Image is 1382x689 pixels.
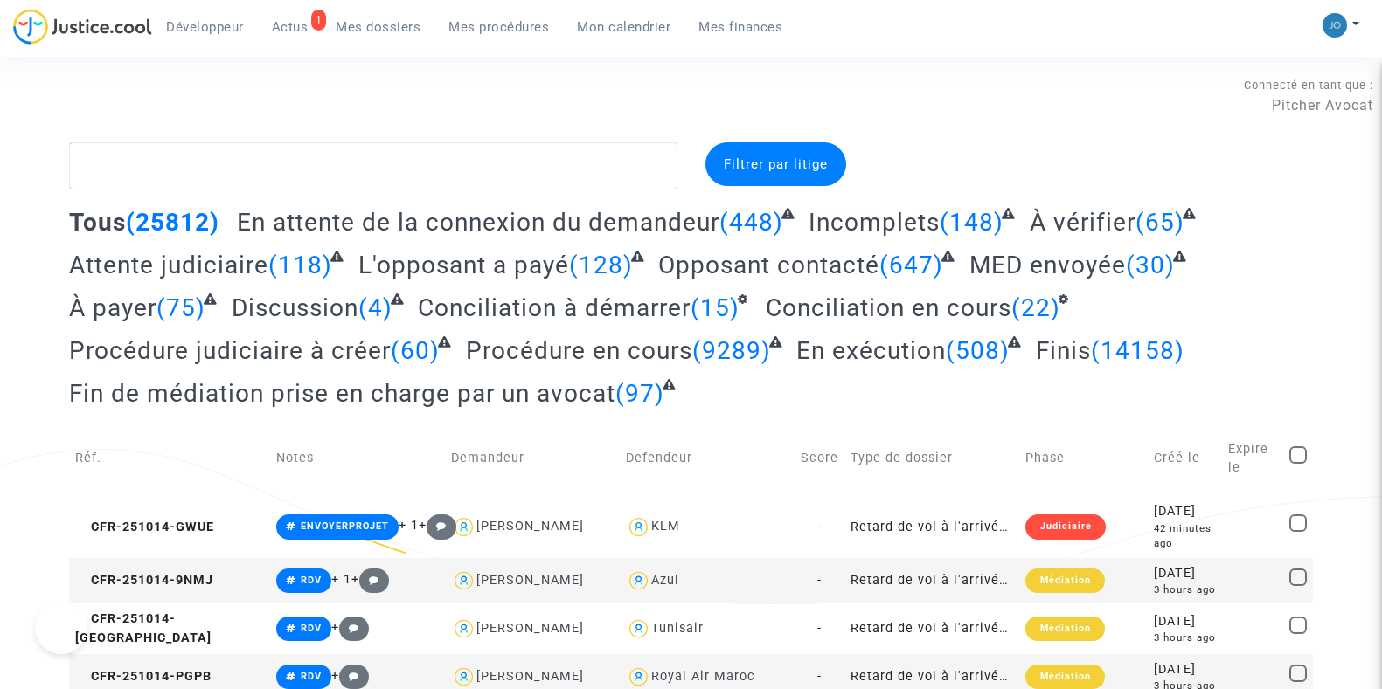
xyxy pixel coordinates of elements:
div: [PERSON_NAME] [476,519,584,534]
span: (75) [156,293,205,322]
span: - [817,520,822,534]
span: Procédure en cours [466,336,692,365]
span: (448) [719,208,783,237]
img: icon-user.svg [626,617,651,642]
a: Mon calendrier [563,14,684,40]
div: [DATE] [1154,660,1216,679]
td: Demandeur [445,421,620,496]
span: Fin de médiation prise en charge par un avocat [69,379,615,408]
span: En exécution [796,336,946,365]
span: Opposant contacté [658,251,879,279]
div: 42 minutes ago [1154,521,1216,552]
span: Mes procédures [448,19,549,35]
span: (508) [946,336,1010,365]
img: icon-user.svg [451,617,476,642]
span: Développeur [166,19,244,35]
span: Discussion [232,293,358,322]
a: Mes procédures [434,14,563,40]
span: (22) [1011,293,1060,322]
span: (97) [615,379,664,408]
td: Réf. [69,421,270,496]
td: Créé le [1148,421,1222,496]
div: Azul [651,573,679,588]
span: Conciliation à démarrer [418,293,691,322]
span: - [817,669,822,684]
img: icon-user.svg [451,514,476,540]
a: 1Actus [258,14,323,40]
span: Conciliation en cours [766,293,1011,322]
span: Mes finances [698,19,782,35]
span: Procédure judiciaire à créer [69,336,391,365]
td: Notes [270,421,445,496]
span: Connecté en tant que : [1244,79,1373,92]
span: L'opposant a payé [358,251,569,279]
span: Tous [69,208,126,237]
span: CFR-251014-PGPB [75,669,212,684]
span: En attente de la connexion du demandeur [237,208,719,237]
span: ENVOYERPROJET [301,520,389,532]
iframe: Help Scout Beacon - Open [35,602,87,654]
td: Retard de vol à l'arrivée (Règlement CE n°261/2004) [844,603,1019,653]
div: [PERSON_NAME] [476,669,584,684]
span: (65) [1135,208,1184,237]
span: + [331,620,369,635]
span: CFR-251014-GWUE [75,520,214,534]
span: À payer [69,293,156,322]
span: (9289) [692,336,771,365]
img: icon-user.svg [626,568,651,594]
span: + 1 [399,518,419,533]
td: Score [795,421,844,496]
span: Mon calendrier [577,19,670,35]
div: Médiation [1025,617,1104,641]
span: - [817,573,822,588]
div: Médiation [1025,665,1104,689]
div: Tunisair [651,621,704,636]
div: [PERSON_NAME] [476,621,584,636]
span: + [351,572,389,587]
span: + [419,518,456,533]
div: [DATE] [1154,502,1216,521]
span: RDV [301,575,322,586]
td: Defendeur [620,421,795,496]
a: Mes finances [684,14,796,40]
div: [PERSON_NAME] [476,573,584,588]
span: (118) [268,251,332,279]
span: À vérifier [1030,208,1135,237]
span: (14158) [1091,336,1184,365]
div: 3 hours ago [1154,582,1216,597]
span: Mes dossiers [336,19,420,35]
span: (647) [879,251,943,279]
span: Attente judiciaire [69,251,268,279]
span: MED envoyée [969,251,1126,279]
div: [DATE] [1154,612,1216,631]
div: KLM [651,519,680,534]
span: (15) [691,293,740,322]
span: RDV [301,623,322,634]
div: 1 [311,10,327,31]
span: (30) [1126,251,1175,279]
span: + 1 [331,572,351,587]
img: icon-user.svg [451,568,476,594]
span: RDV [301,671,322,682]
img: icon-user.svg [626,514,651,540]
td: Expire le [1222,421,1283,496]
span: - [817,621,822,636]
span: Actus [272,19,309,35]
td: Phase [1019,421,1147,496]
span: (4) [358,293,392,322]
img: 45a793c8596a0d21866ab9c5374b5e4b [1323,13,1347,38]
a: Mes dossiers [322,14,434,40]
span: (25812) [126,208,219,237]
span: (148) [940,208,1004,237]
div: [DATE] [1154,564,1216,583]
td: Retard de vol à l'arrivée (Règlement CE n°261/2004) [844,496,1019,557]
div: 3 hours ago [1154,630,1216,645]
span: (60) [391,336,440,365]
span: (128) [569,251,633,279]
span: Incomplets [809,208,940,237]
span: Finis [1036,336,1091,365]
td: Retard de vol à l'arrivée (hors UE - Convention de [GEOGRAPHIC_DATA]) [844,558,1019,604]
a: Développeur [152,14,258,40]
span: + [331,668,369,683]
div: Médiation [1025,568,1104,593]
